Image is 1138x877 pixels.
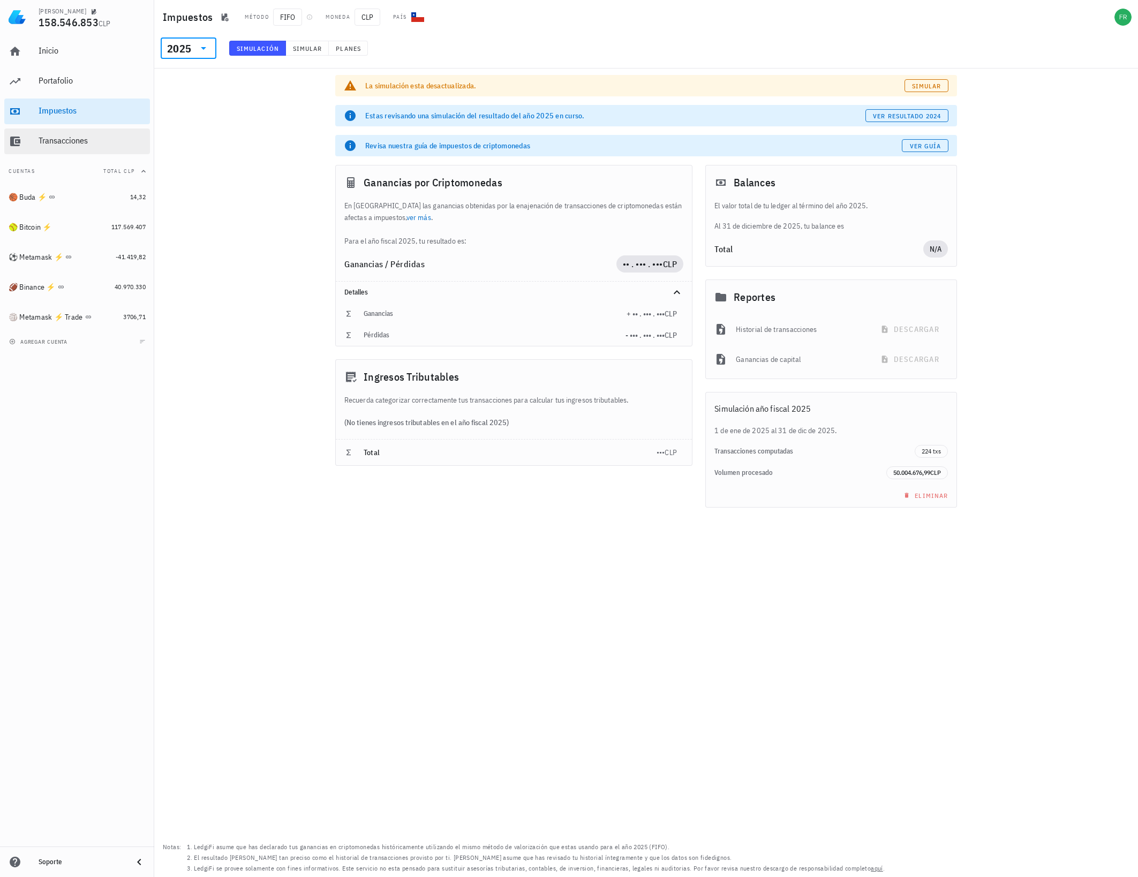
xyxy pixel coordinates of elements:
div: En [GEOGRAPHIC_DATA] las ganancias obtenidas por la enajenación de transacciones de criptomonedas... [336,200,692,247]
div: Método [245,13,269,21]
div: 2025 [161,37,216,59]
div: Inicio [39,46,146,56]
span: Planes [335,44,361,52]
div: 🏀 Buda ⚡️ [9,193,47,202]
div: Detalles [336,282,692,303]
div: Balances [706,165,956,200]
span: CLP [930,468,941,477]
div: Volumen procesado [714,468,886,477]
a: 🥎 Bitcoin ⚡️ 117.569.407 [4,214,150,240]
div: 1 de ene de 2025 al 31 de dic de 2025. [706,425,956,436]
span: + •• . ••• . ••• [627,309,665,319]
button: Planes [329,41,368,56]
div: 2025 [167,43,191,54]
span: - ••• . ••• . ••• [625,330,665,340]
div: La simulación esta desactualizada. [365,80,905,91]
span: •• . ••• . ••• [623,259,663,269]
li: LedgiFi se provee solamente con fines informativos. Este servicio no esta pensado para sustituir ... [194,863,885,874]
p: El valor total de tu ledger al término del año 2025. [714,200,948,211]
span: CLP [665,309,677,319]
div: Recuerda categorizar correctamente tus transacciones para calcular tus ingresos tributables. [336,394,692,406]
div: Al 31 de diciembre de 2025, tu balance es [706,200,956,232]
div: 🥎 Bitcoin ⚡️ [9,223,52,232]
div: [PERSON_NAME] [39,7,86,16]
a: ⚽️ Metamask ⚡️ -41.419,82 [4,244,150,270]
span: Total [364,448,380,457]
div: 🏐 Metamask ⚡️ Trade [9,313,83,322]
footer: Notas: [154,838,1138,877]
button: Simular [286,41,329,56]
div: (No tienes ingresos tributables en el año fiscal 2025) [336,406,692,439]
span: Simular [911,82,941,90]
span: CLP [665,330,677,340]
a: Ver guía [902,139,948,152]
span: -41.419,82 [116,253,146,261]
span: 117.569.407 [111,223,146,231]
span: 3706,71 [123,313,146,321]
button: agregar cuenta [6,336,72,347]
span: CLP [663,259,677,269]
a: ver más [406,213,431,222]
div: avatar [1114,9,1132,26]
span: Simulación [236,44,279,52]
div: Historial de transacciones [736,317,865,341]
div: Reportes [706,280,956,314]
span: ••• [657,448,665,457]
div: Moneda [326,13,350,21]
div: Total [714,245,923,253]
span: Total CLP [103,168,135,175]
a: Simular [905,79,948,92]
div: Ingresos Tributables [336,360,692,394]
h1: Impuestos [163,9,217,26]
li: LedgiFi asume que has declarado tus ganancias en criptomonedas históricamente utilizando el mismo... [194,842,885,852]
span: 14,32 [130,193,146,201]
span: 50.004.676,99 [893,468,930,477]
span: N/A [930,240,941,258]
div: ⚽️ Metamask ⚡️ [9,253,63,262]
div: Portafolio [39,75,146,86]
span: Ganancias / Pérdidas [344,259,425,269]
span: ver resultado 2024 [872,112,941,120]
span: Simular [292,44,322,52]
span: CLP [99,19,111,28]
div: Transacciones [39,135,146,146]
a: Inicio [4,39,150,64]
div: Impuestos [39,105,146,116]
div: Transacciones computadas [714,447,915,456]
button: ver resultado 2024 [865,109,948,122]
a: Impuestos [4,99,150,124]
img: LedgiFi [9,9,26,26]
span: 40.970.330 [115,283,146,291]
div: País [393,13,407,21]
button: Simulación [229,41,286,56]
div: CL-icon [411,11,424,24]
span: 158.546.853 [39,15,99,29]
div: Revisa nuestra guía de impuestos de criptomonedas [365,140,902,151]
a: 🏐 Metamask ⚡️ Trade 3706,71 [4,304,150,330]
div: Ganancias por Criptomonedas [336,165,692,200]
span: 224 txs [922,445,941,457]
div: Estas revisando una simulación del resultado del año 2025 en curso. [365,110,865,121]
span: CLP [355,9,380,26]
a: aquí [871,864,883,872]
a: 🏀 Buda ⚡️ 14,32 [4,184,150,210]
button: Eliminar [897,488,952,503]
a: Portafolio [4,69,150,94]
div: Pérdidas [364,331,625,339]
span: Eliminar [901,492,948,500]
div: 🏈 Binance ⚡️ [9,283,56,292]
span: CLP [665,448,677,457]
div: Ganancias [364,309,627,318]
div: Simulación año fiscal 2025 [706,392,956,425]
span: agregar cuenta [11,338,67,345]
a: 🏈 Binance ⚡️ 40.970.330 [4,274,150,300]
a: Transacciones [4,128,150,154]
span: FIFO [273,9,302,26]
div: Ganancias de capital [736,347,865,371]
div: Detalles [344,288,658,297]
div: Soporte [39,858,124,866]
span: Ver guía [909,142,941,150]
li: El resultado [PERSON_NAME] tan preciso como el historial de transacciones provisto por ti. [PERSO... [194,852,885,863]
button: CuentasTotal CLP [4,158,150,184]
